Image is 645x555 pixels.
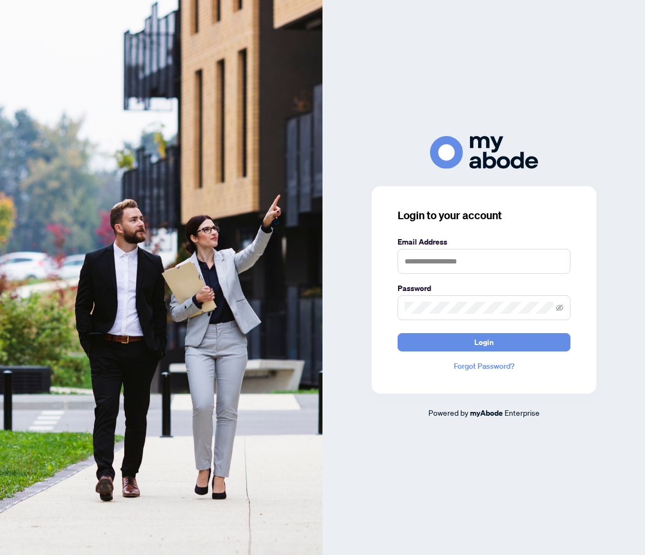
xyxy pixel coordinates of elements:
[428,408,468,417] span: Powered by
[398,236,570,248] label: Email Address
[398,208,570,223] h3: Login to your account
[556,304,563,312] span: eye-invisible
[398,282,570,294] label: Password
[474,334,494,351] span: Login
[430,136,538,169] img: ma-logo
[470,407,503,419] a: myAbode
[398,360,570,372] a: Forgot Password?
[505,408,540,417] span: Enterprise
[398,333,570,351] button: Login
